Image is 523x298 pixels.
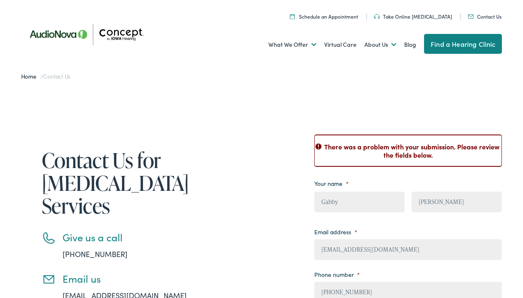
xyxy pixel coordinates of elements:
[324,29,357,60] a: Virtual Care
[21,72,71,80] span: /
[314,271,360,278] label: Phone number
[63,273,212,285] h3: Email us
[21,72,41,80] a: Home
[290,14,295,19] img: A calendar icon to schedule an appointment at Concept by Iowa Hearing.
[42,149,212,217] h1: Contact Us for [MEDICAL_DATA] Services
[268,29,316,60] a: What We Offer
[315,142,501,159] h2: There was a problem with your submission. Please review the fields below.
[63,249,128,259] a: [PHONE_NUMBER]
[290,13,358,20] a: Schedule an Appointment
[412,192,502,212] input: Last name
[364,29,396,60] a: About Us
[374,14,380,19] img: utility icon
[374,13,452,20] a: Take Online [MEDICAL_DATA]
[314,239,502,260] input: example@email.com
[404,29,416,60] a: Blog
[314,192,405,212] input: First name
[424,34,502,54] a: Find a Hearing Clinic
[43,72,70,80] span: Contact Us
[314,180,349,187] label: Your name
[468,13,501,20] a: Contact Us
[314,228,357,236] label: Email address
[468,14,474,19] img: utility icon
[63,231,212,243] h3: Give us a call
